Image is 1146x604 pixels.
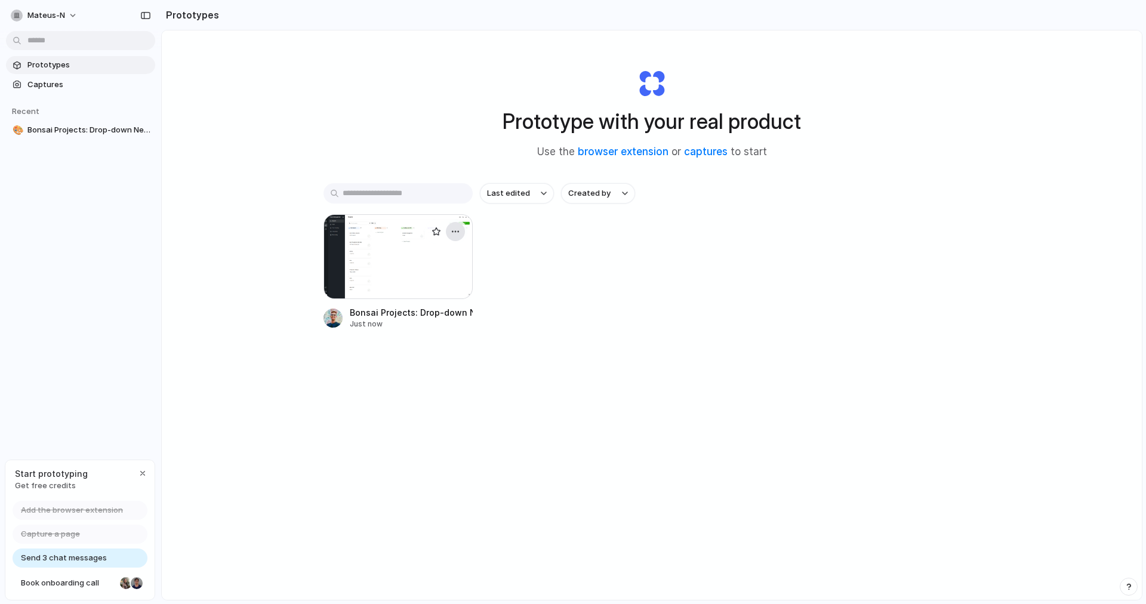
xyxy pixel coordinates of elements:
span: Prototypes [27,59,150,71]
a: Book onboarding call [13,574,147,593]
div: 🎨 [13,124,21,137]
span: Captures [27,79,150,91]
span: Use the or to start [537,144,767,160]
button: mateus-n [6,6,84,25]
div: Just now [350,319,473,329]
button: Created by [561,183,635,204]
span: Start prototyping [15,467,88,480]
span: Book onboarding call [21,577,115,589]
span: Add the browser extension [21,504,123,516]
a: Prototypes [6,56,155,74]
span: Capture a page [21,528,80,540]
div: Christian Iacullo [130,576,144,590]
a: browser extension [578,146,668,158]
h1: Prototype with your real product [503,106,801,137]
a: Captures [6,76,155,94]
button: 🎨 [11,124,23,136]
button: Last edited [480,183,554,204]
span: Send 3 chat messages [21,552,107,564]
h2: Prototypes [161,8,219,22]
div: Bonsai Projects: Drop-down New Project Button [350,306,473,319]
span: mateus-n [27,10,65,21]
a: captures [684,146,728,158]
a: 🎨Bonsai Projects: Drop-down New Project Button [6,121,155,139]
span: Recent [12,106,39,116]
a: Bonsai Projects: Drop-down New Project ButtonBonsai Projects: Drop-down New Project ButtonJust now [324,214,473,329]
span: Bonsai Projects: Drop-down New Project Button [27,124,150,136]
span: Last edited [487,187,530,199]
span: Created by [568,187,611,199]
span: Get free credits [15,480,88,492]
div: Nicole Kubica [119,576,133,590]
